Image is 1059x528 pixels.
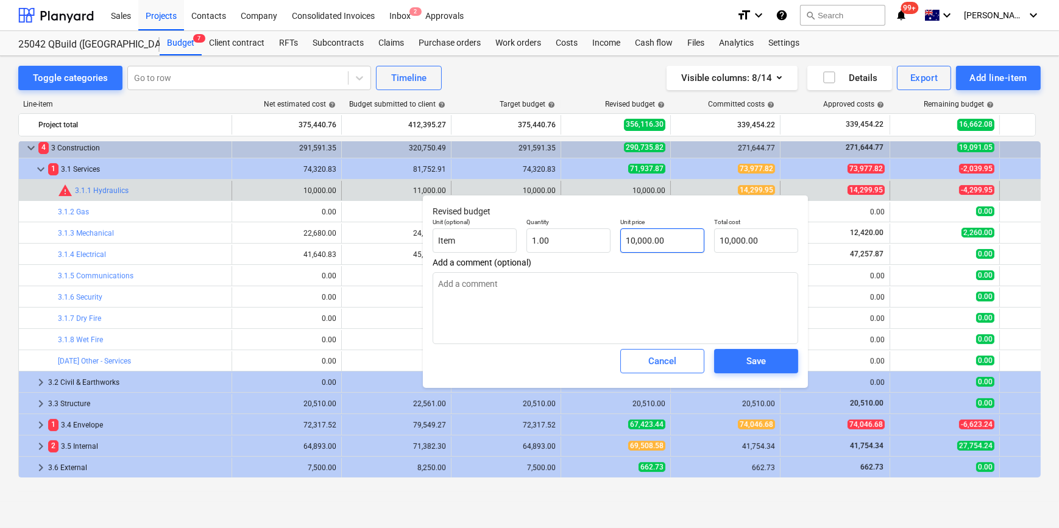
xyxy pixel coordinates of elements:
span: 2 [409,7,422,16]
span: 4 [38,142,49,153]
span: -2,039.95 [959,164,994,174]
div: Files [680,31,712,55]
div: Project total [38,115,227,135]
div: 3.6 External [48,458,227,477]
div: 271,644.77 [676,144,775,152]
div: 72,317.52 [456,421,556,429]
div: 0.00 [347,378,446,387]
div: Net estimated cost [264,100,336,108]
div: Cancel [648,353,676,369]
span: help [984,101,994,108]
div: 64,893.00 [456,442,556,451]
div: Budget submitted to client [349,100,445,108]
button: Cancel [620,349,704,373]
span: 27,754.24 [957,441,994,451]
div: 74,320.83 [237,165,336,174]
div: Timeline [391,70,427,86]
div: 79,549.27 [347,421,446,429]
div: Add line-item [969,70,1027,86]
a: Purchase orders [411,31,488,55]
div: 10,000.00 [523,186,556,195]
div: 0.00 [785,378,885,387]
div: Committed costs [708,100,774,108]
span: 0.00 [976,206,994,216]
div: 0.00 [785,293,885,301]
p: Quantity [526,218,611,228]
span: 67,423.44 [628,420,665,429]
div: 3.2 Civil & Earthworks [48,373,227,392]
span: 0.00 [976,270,994,280]
a: Cash flow [628,31,680,55]
a: Analytics [712,31,761,55]
button: Details [807,66,892,90]
span: 271,644.77 [845,143,885,152]
span: help [765,101,774,108]
div: 291,591.35 [456,144,556,152]
p: Revised budget [433,205,798,218]
div: 45,804.91 [413,250,446,259]
button: Save [714,349,798,373]
button: Visible columns:8/14 [667,66,798,90]
span: help [326,101,336,108]
span: keyboard_arrow_down [24,141,38,155]
div: 10,000.00 [303,186,336,195]
i: Knowledge base [776,8,788,23]
div: 72,317.52 [237,421,336,429]
a: [DATE] Other - Services [58,357,131,365]
a: Income [585,31,628,55]
span: 662.73 [639,462,665,472]
button: Timeline [376,66,442,90]
i: keyboard_arrow_down [1026,8,1041,23]
i: keyboard_arrow_down [940,8,954,23]
div: 24,948.00 [413,229,446,238]
span: help [436,101,445,108]
div: 22,680.00 [303,229,336,238]
div: 41,640.83 [303,250,336,259]
span: 290,735.82 [624,143,665,152]
span: 69,508.58 [628,441,665,451]
button: Search [800,5,885,26]
div: 375,440.76 [456,115,556,135]
div: 0.00 [322,336,336,344]
span: 0.00 [976,356,994,365]
div: 0.00 [785,272,885,280]
span: 356,116.30 [624,119,665,130]
span: 74,046.68 [848,420,885,429]
div: 20,510.00 [676,400,775,408]
span: 0.00 [976,334,994,344]
p: Total cost [714,218,798,228]
div: 3.4 Envelope [48,415,227,435]
span: search [806,10,815,20]
div: 71,382.30 [347,442,446,451]
a: Work orders [488,31,548,55]
div: Remaining budget [924,100,994,108]
span: 12,420.00 [849,228,885,237]
a: Client contract [202,31,272,55]
div: 11,000.00 [413,186,446,195]
div: 20,510.00 [566,400,665,408]
span: 99+ [901,2,919,14]
span: Add a comment (optional) [433,258,798,267]
span: 20,510.00 [849,399,885,407]
div: 291,591.35 [237,144,336,152]
a: RFTs [272,31,305,55]
div: 375,440.76 [237,115,336,135]
span: [PERSON_NAME] [964,10,1025,20]
div: 0.00 [322,357,336,365]
span: 47,257.87 [849,250,885,258]
div: Budget [160,31,202,55]
span: keyboard_arrow_right [34,439,48,454]
div: 0.00 [785,314,885,323]
span: 0.00 [976,313,994,323]
div: 3.3 Structure [48,394,227,414]
span: 73,977.82 [738,164,775,174]
a: Budget7 [160,31,202,55]
span: help [655,101,665,108]
div: 25042 QBuild ([GEOGRAPHIC_DATA] SS Prep Reroof) [18,38,145,51]
div: Save [746,353,766,369]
